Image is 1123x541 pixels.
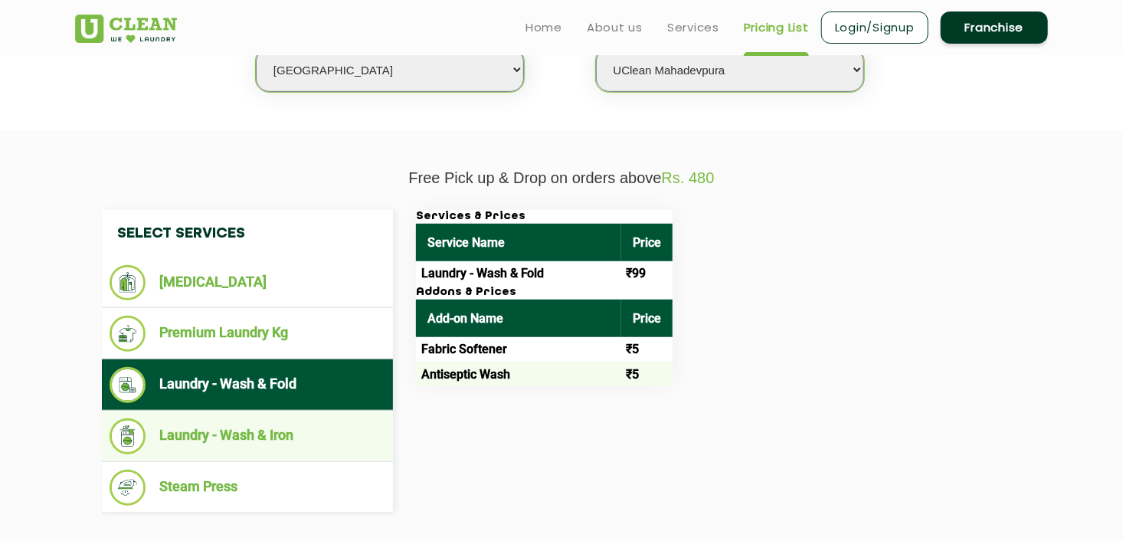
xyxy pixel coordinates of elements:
li: Steam Press [110,470,385,506]
li: Laundry - Wash & Iron [110,418,385,454]
td: Laundry - Wash & Fold [416,261,621,286]
a: Home [525,18,562,37]
li: Premium Laundry Kg [110,316,385,352]
th: Add-on Name [416,300,621,337]
img: Premium Laundry Kg [110,316,146,352]
a: About us [587,18,643,37]
p: Free Pick up & Drop on orders above [75,169,1048,187]
a: Pricing List [744,18,809,37]
h3: Addons & Prices [416,286,673,300]
li: Laundry - Wash & Fold [110,367,385,403]
img: Laundry - Wash & Iron [110,418,146,454]
a: Services [667,18,719,37]
h4: Select Services [102,210,393,257]
img: Laundry - Wash & Fold [110,367,146,403]
img: Steam Press [110,470,146,506]
td: ₹5 [621,362,673,386]
td: Antiseptic Wash [416,362,621,386]
a: Franchise [941,11,1048,44]
td: ₹5 [621,337,673,362]
a: Login/Signup [821,11,928,44]
img: Dry Cleaning [110,265,146,300]
li: [MEDICAL_DATA] [110,265,385,300]
th: Price [621,224,673,261]
td: ₹99 [621,261,673,286]
span: Rs. 480 [662,169,715,186]
td: Fabric Softener [416,337,621,362]
h3: Services & Prices [416,210,673,224]
th: Price [621,300,673,337]
img: UClean Laundry and Dry Cleaning [75,15,177,43]
th: Service Name [416,224,621,261]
